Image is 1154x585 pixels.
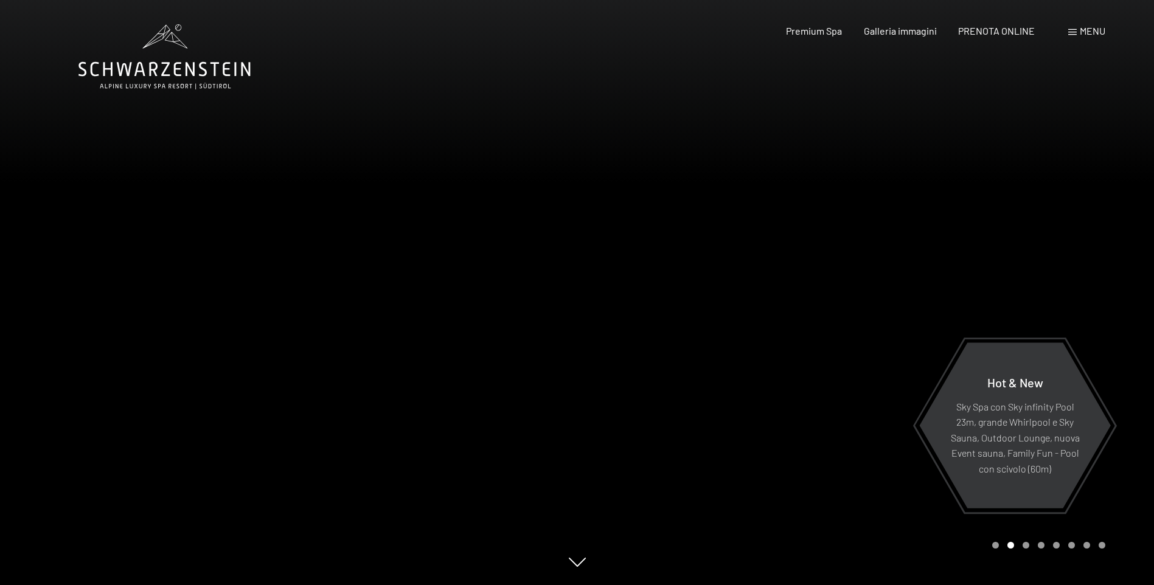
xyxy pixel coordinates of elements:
[919,342,1111,509] a: Hot & New Sky Spa con Sky infinity Pool 23m, grande Whirlpool e Sky Sauna, Outdoor Lounge, nuova ...
[1080,25,1105,36] span: Menu
[1023,542,1029,549] div: Carousel Page 3
[864,25,937,36] a: Galleria immagini
[992,542,999,549] div: Carousel Page 1
[1099,542,1105,549] div: Carousel Page 8
[987,375,1043,389] span: Hot & New
[988,542,1105,549] div: Carousel Pagination
[949,398,1081,476] p: Sky Spa con Sky infinity Pool 23m, grande Whirlpool e Sky Sauna, Outdoor Lounge, nuova Event saun...
[1053,542,1060,549] div: Carousel Page 5
[1068,542,1075,549] div: Carousel Page 6
[1083,542,1090,549] div: Carousel Page 7
[1038,542,1045,549] div: Carousel Page 4
[958,25,1035,36] a: PRENOTA ONLINE
[786,25,842,36] a: Premium Spa
[1007,542,1014,549] div: Carousel Page 2 (Current Slide)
